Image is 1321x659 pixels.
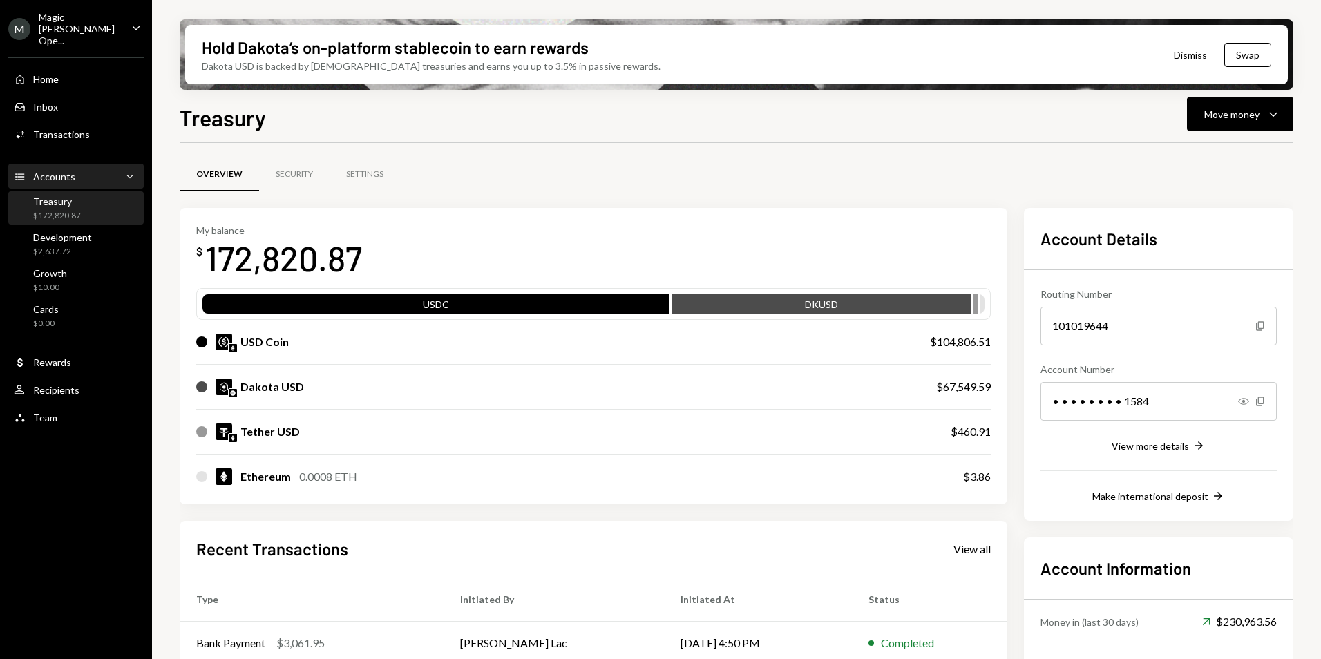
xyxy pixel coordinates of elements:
[951,423,991,440] div: $460.91
[8,227,144,260] a: Development$2,637.72
[180,577,444,621] th: Type
[33,318,59,329] div: $0.00
[1157,39,1224,71] button: Dismiss
[330,157,400,192] a: Settings
[8,263,144,296] a: Growth$10.00
[276,635,325,651] div: $3,061.95
[1092,490,1208,502] div: Make international deposit
[216,423,232,440] img: USDT
[229,434,237,442] img: ethereum-mainnet
[33,195,81,207] div: Treasury
[229,389,237,397] img: base-mainnet
[196,537,348,560] h2: Recent Transactions
[963,468,991,485] div: $3.86
[8,164,144,189] a: Accounts
[240,423,300,440] div: Tether USD
[33,101,58,113] div: Inbox
[8,299,144,332] a: Cards$0.00
[33,128,90,140] div: Transactions
[852,577,1007,621] th: Status
[196,225,362,236] div: My balance
[180,104,266,131] h1: Treasury
[346,169,383,180] div: Settings
[202,36,589,59] div: Hold Dakota’s on-platform stablecoin to earn rewards
[240,334,289,350] div: USD Coin
[8,350,144,374] a: Rewards
[953,542,991,556] div: View all
[196,635,265,651] div: Bank Payment
[1204,107,1260,122] div: Move money
[1040,557,1277,580] h2: Account Information
[240,468,291,485] div: Ethereum
[1112,439,1206,454] button: View more details
[1224,43,1271,67] button: Swap
[8,405,144,430] a: Team
[1040,615,1139,629] div: Money in (last 30 days)
[8,66,144,91] a: Home
[33,246,92,258] div: $2,637.72
[444,577,664,621] th: Initiated By
[1202,613,1277,630] div: $230,963.56
[259,157,330,192] a: Security
[672,297,971,316] div: DKUSD
[180,157,259,192] a: Overview
[881,635,934,651] div: Completed
[196,169,243,180] div: Overview
[8,122,144,146] a: Transactions
[33,267,67,279] div: Growth
[216,379,232,395] img: DKUSD
[1040,307,1277,345] div: 101019644
[953,541,991,556] a: View all
[1040,287,1277,301] div: Routing Number
[8,94,144,119] a: Inbox
[1092,489,1225,504] button: Make international deposit
[33,303,59,315] div: Cards
[33,412,57,423] div: Team
[216,468,232,485] img: ETH
[205,236,362,280] div: 172,820.87
[8,191,144,225] a: Treasury$172,820.87
[664,577,852,621] th: Initiated At
[33,171,75,182] div: Accounts
[1187,97,1293,131] button: Move money
[33,231,92,243] div: Development
[240,379,304,395] div: Dakota USD
[276,169,313,180] div: Security
[33,356,71,368] div: Rewards
[33,73,59,85] div: Home
[8,377,144,402] a: Recipients
[936,379,991,395] div: $67,549.59
[1112,440,1189,452] div: View more details
[1040,227,1277,250] h2: Account Details
[39,11,120,46] div: Magic [PERSON_NAME] Ope...
[1040,382,1277,421] div: • • • • • • • • 1584
[8,18,30,40] div: M
[202,59,660,73] div: Dakota USD is backed by [DEMOGRAPHIC_DATA] treasuries and earns you up to 3.5% in passive rewards.
[33,384,79,396] div: Recipients
[33,282,67,294] div: $10.00
[216,334,232,350] img: USDC
[229,344,237,352] img: ethereum-mainnet
[202,297,669,316] div: USDC
[1040,362,1277,376] div: Account Number
[196,245,202,258] div: $
[299,468,357,485] div: 0.0008 ETH
[930,334,991,350] div: $104,806.51
[33,210,81,222] div: $172,820.87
